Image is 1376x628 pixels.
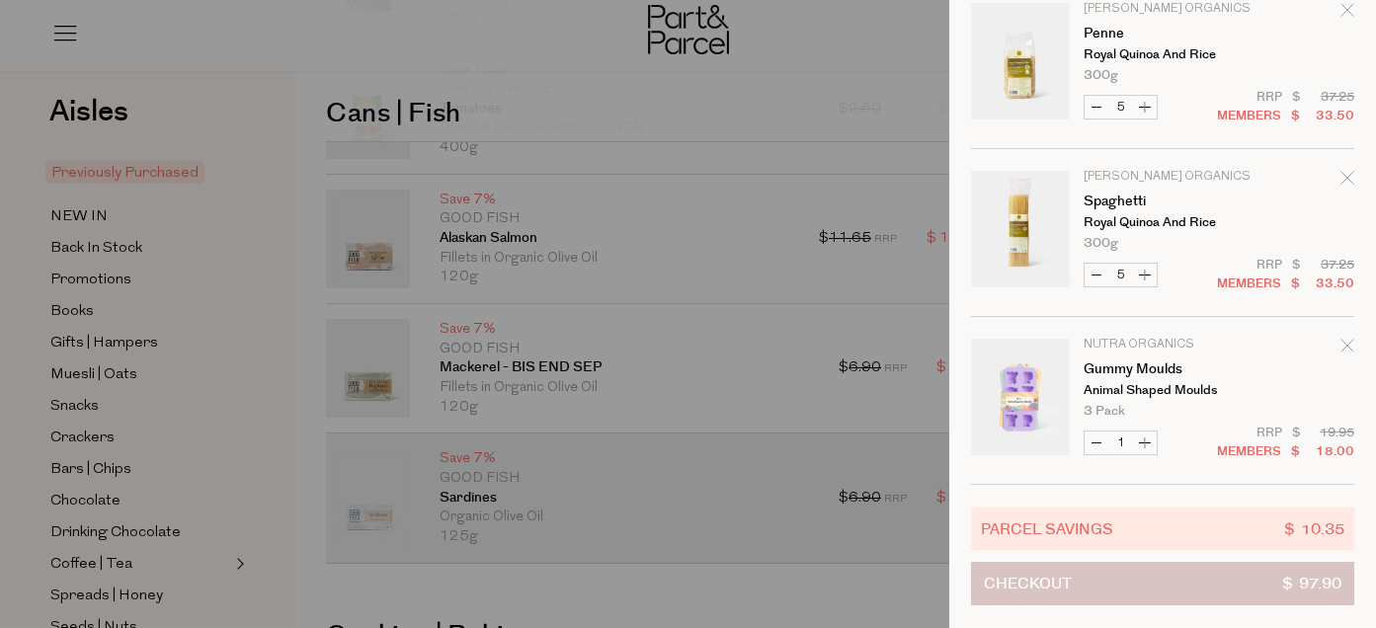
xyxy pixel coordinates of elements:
[1108,264,1133,286] input: QTY Spaghetti
[1084,195,1237,208] a: Spaghetti
[1084,69,1118,82] span: 300g
[1340,168,1354,195] div: Remove Spaghetti
[984,563,1072,604] span: Checkout
[1084,405,1125,418] span: 3 Pack
[1084,339,1237,351] p: Nutra Organics
[1108,432,1133,454] input: QTY Gummy Moulds
[1084,384,1237,397] p: Animal Shaped Moulds
[1108,96,1133,118] input: QTY Penne
[1084,48,1237,61] p: Royal Quinoa and Rice
[1084,237,1118,250] span: 300g
[1284,517,1344,540] span: $ 10.35
[1282,563,1341,604] span: $ 97.90
[1084,27,1237,40] a: Penne
[971,562,1354,605] button: Checkout$ 97.90
[1340,336,1354,362] div: Remove Gummy Moulds
[1084,3,1237,15] p: [PERSON_NAME] Organics
[981,517,1113,540] span: Parcel Savings
[1084,362,1237,376] a: Gummy Moulds
[1084,171,1237,183] p: [PERSON_NAME] Organics
[1084,216,1237,229] p: Royal Quinoa and Rice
